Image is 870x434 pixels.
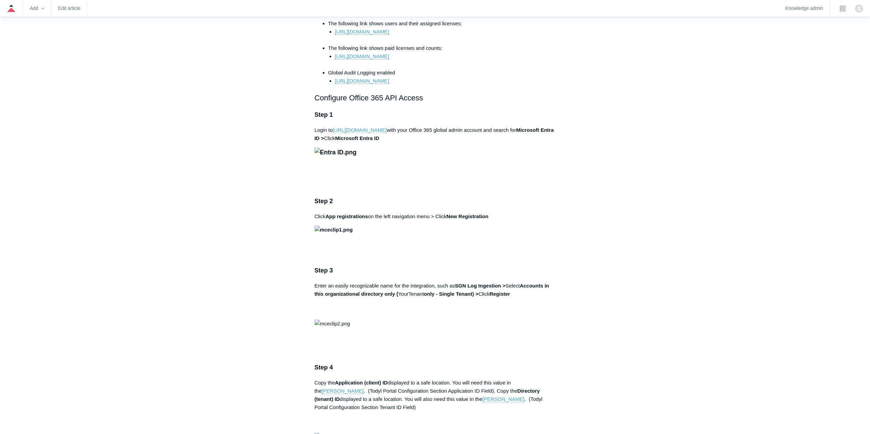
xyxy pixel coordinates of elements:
zd-hc-trigger: Click your profile icon to open the profile menu [855,4,863,13]
zd-hc-trigger: Add [30,6,44,10]
a: Edit article [58,6,80,10]
h3: Step 1 [314,110,556,120]
strong: New Registration [446,213,488,219]
p: Copy the displayed to a safe location. You will need this value in the . (Todyl Portal Configurat... [314,379,556,428]
img: user avatar [855,4,863,13]
strong: Application (client) ID [335,380,388,386]
a: [URL][DOMAIN_NAME] [333,127,387,133]
a: Knowledge admin [785,6,823,10]
p: Enter an easily recognizable name for the integration, such as Select YourTenant Click [314,282,556,314]
strong: Microsoft Entra ID > [314,127,554,141]
p: Click on the left navigation menu > Click [314,212,556,221]
img: Entra ID.png [314,148,357,157]
li: The following link shows users and their assigned licenses: [328,19,556,44]
strong: SGN Log Ingestion > [455,283,506,289]
img: mceclip1.png [314,226,353,234]
h3: Step 2 [314,196,556,206]
h3: Step 3 [314,266,556,276]
h2: Configure Office 365 API Access [314,92,556,104]
strong: App registrations [325,213,368,219]
li: The following link shows paid licenses and counts: [328,44,556,69]
a: [PERSON_NAME] [322,388,364,394]
a: [URL][DOMAIN_NAME] [335,53,389,59]
img: mceclip2.png [314,320,350,328]
strong: Microsoft Entra ID [335,135,379,141]
strong: Register [490,291,510,297]
p: Login to with your Office 365 global admin account and search for Click [314,126,556,142]
strong: Accounts in this organizational directory only ( [314,283,549,297]
a: [URL][DOMAIN_NAME] [335,78,389,84]
strong: Directory (tenant) ID [314,388,540,402]
li: Global Audit Logging enabled [328,69,556,85]
a: [PERSON_NAME] [482,396,524,402]
h3: Step 4 [314,363,556,373]
strong: only - Single Tenant) > [424,291,478,297]
a: [URL][DOMAIN_NAME] [335,29,389,35]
